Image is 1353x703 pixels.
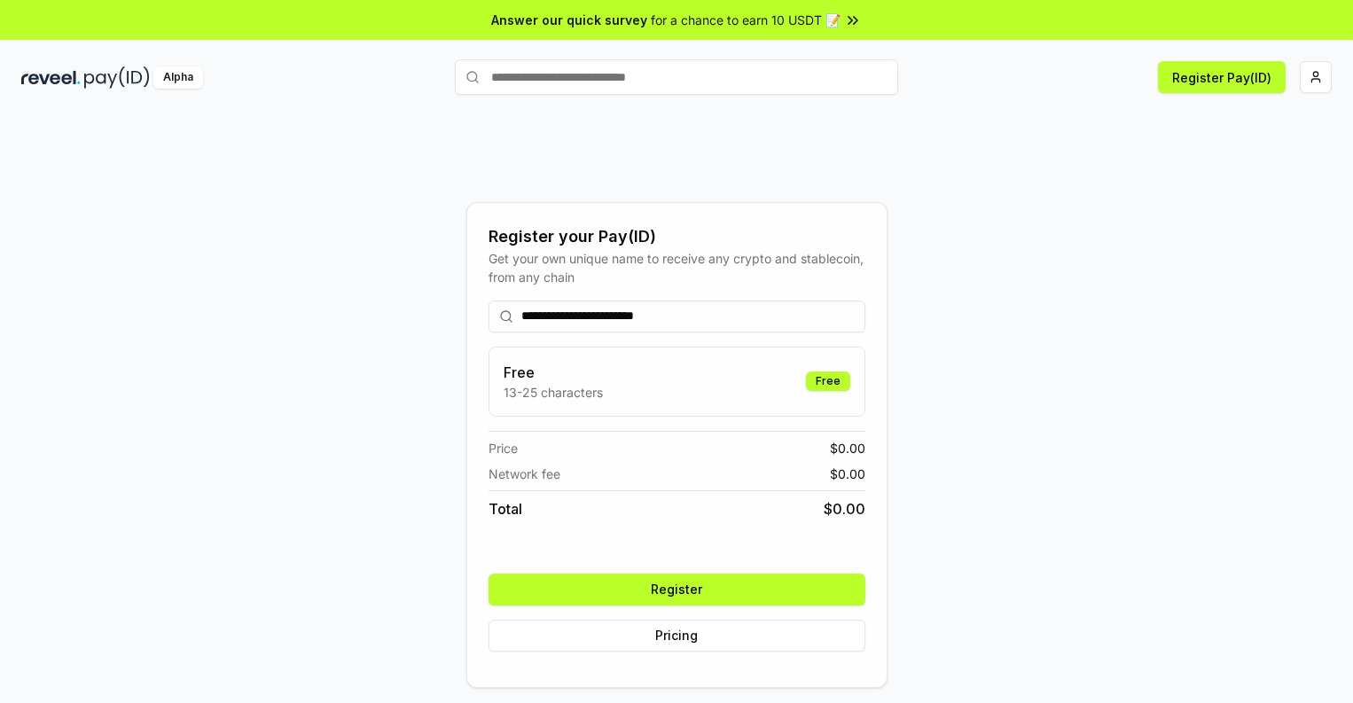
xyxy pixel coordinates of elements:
[489,224,865,249] div: Register your Pay(ID)
[153,66,203,89] div: Alpha
[504,383,603,402] p: 13-25 characters
[830,439,865,457] span: $ 0.00
[491,11,647,29] span: Answer our quick survey
[824,498,865,519] span: $ 0.00
[489,620,865,652] button: Pricing
[489,439,518,457] span: Price
[830,465,865,483] span: $ 0.00
[489,498,522,519] span: Total
[651,11,841,29] span: for a chance to earn 10 USDT 📝
[806,371,850,391] div: Free
[489,574,865,605] button: Register
[1158,61,1286,93] button: Register Pay(ID)
[489,249,865,286] div: Get your own unique name to receive any crypto and stablecoin, from any chain
[21,66,81,89] img: reveel_dark
[504,362,603,383] h3: Free
[84,66,150,89] img: pay_id
[489,465,560,483] span: Network fee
